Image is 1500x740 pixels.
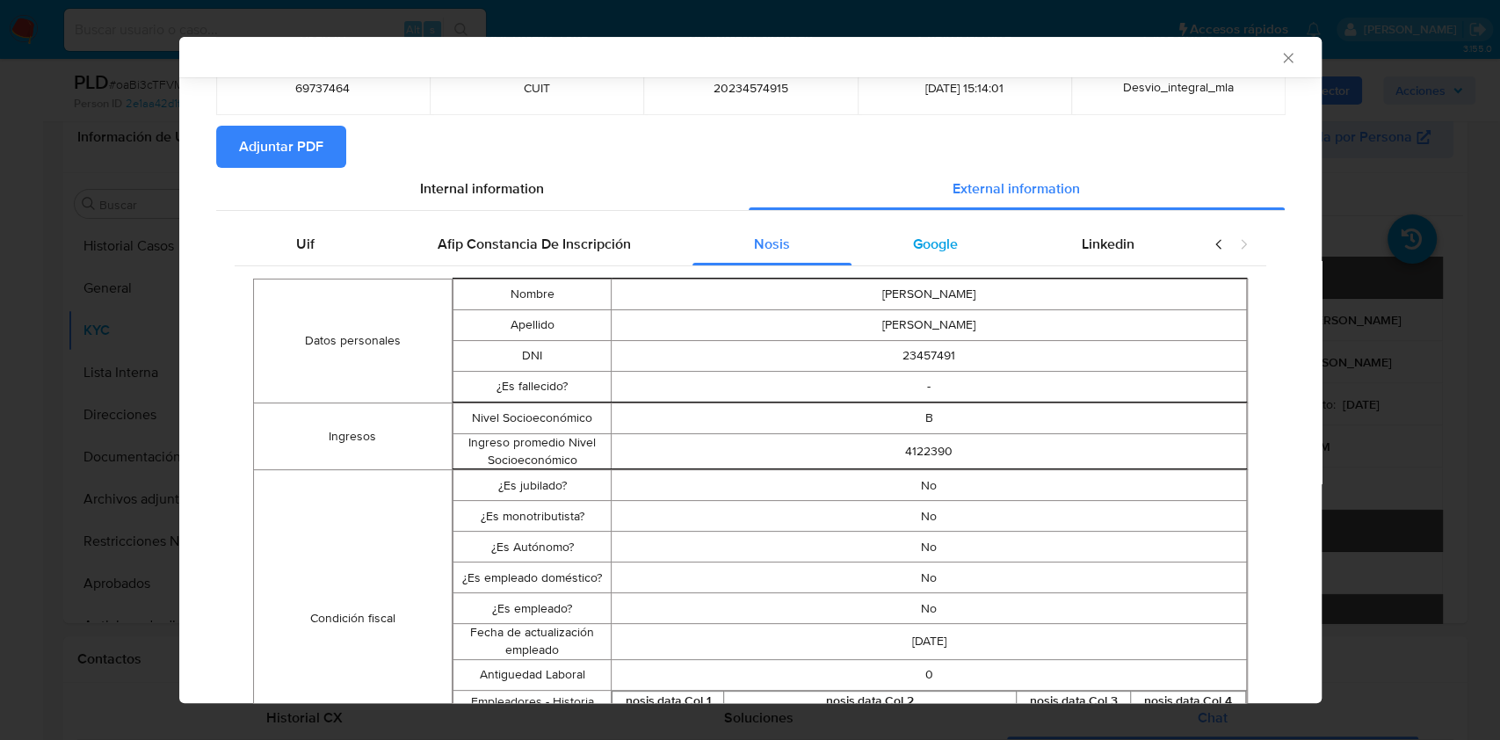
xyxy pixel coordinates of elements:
[453,532,612,562] td: ¿Es Autónomo?
[1017,691,1131,711] th: nosis.data.Col 3
[754,234,790,254] span: Nosis
[453,403,612,434] td: Nivel Socioeconómico
[453,624,612,659] td: Fecha de actualización empleado
[438,234,631,254] span: Afip Constancia De Inscripción
[612,501,1246,532] td: No
[612,434,1246,469] td: 4122390
[612,372,1246,403] td: -
[1279,49,1295,65] button: Cerrar ventana
[453,501,612,532] td: ¿Es monotributista?
[612,310,1246,341] td: [PERSON_NAME]
[723,691,1017,711] th: nosis.data.Col 2
[235,223,1196,265] div: Detailed external info
[420,178,544,199] span: Internal information
[179,37,1322,703] div: closure-recommendation-modal
[664,80,836,96] span: 20234574915
[451,80,622,96] span: CUIT
[612,593,1246,624] td: No
[612,470,1246,501] td: No
[453,470,612,501] td: ¿Es jubilado?
[612,279,1246,310] td: [PERSON_NAME]
[453,562,612,593] td: ¿Es empleado doméstico?
[453,310,612,341] td: Apellido
[1081,234,1134,254] span: Linkedin
[237,80,409,96] span: 69737464
[612,562,1246,593] td: No
[612,624,1246,659] td: [DATE]
[216,168,1285,210] div: Detailed info
[1123,78,1234,96] span: Desvio_integral_mla
[453,372,612,403] td: ¿Es fallecido?
[612,403,1246,434] td: B
[296,234,315,254] span: Uif
[612,691,723,711] th: nosis.data.Col 1
[612,341,1246,372] td: 23457491
[239,127,323,166] span: Adjuntar PDF
[453,341,612,372] td: DNI
[1131,691,1245,711] th: nosis.data.Col 4
[453,690,612,731] td: Empleadores - Historia Laboral
[216,126,346,168] button: Adjuntar PDF
[953,178,1080,199] span: External information
[612,532,1246,562] td: No
[253,403,452,470] td: Ingresos
[453,593,612,624] td: ¿Es empleado?
[612,659,1246,690] td: 0
[453,659,612,690] td: Antiguedad Laboral
[913,234,958,254] span: Google
[453,279,612,310] td: Nombre
[453,434,612,469] td: Ingreso promedio Nivel Socioeconómico
[253,279,452,403] td: Datos personales
[879,80,1050,96] span: [DATE] 15:14:01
